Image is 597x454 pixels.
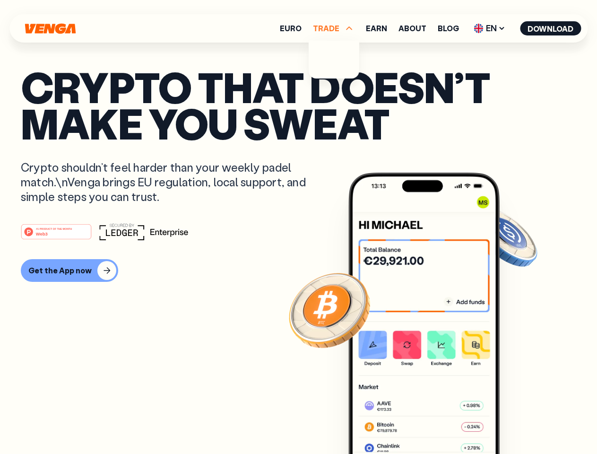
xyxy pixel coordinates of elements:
[471,203,539,271] img: USDC coin
[24,23,77,34] svg: Home
[280,25,302,32] a: Euro
[313,25,339,32] span: TRADE
[21,259,576,282] a: Get the App now
[398,25,426,32] a: About
[287,267,372,352] img: Bitcoin
[520,21,581,35] button: Download
[28,266,92,275] div: Get the App now
[438,25,459,32] a: Blog
[21,229,92,242] a: #1 PRODUCT OF THE MONTHWeb3
[36,227,72,230] tspan: #1 PRODUCT OF THE MONTH
[470,21,509,36] span: EN
[21,160,320,204] p: Crypto shouldn’t feel harder than your weekly padel match.\nVenga brings EU regulation, local sup...
[21,259,118,282] button: Get the App now
[36,231,48,236] tspan: Web3
[366,25,387,32] a: Earn
[313,23,355,34] span: TRADE
[21,69,576,141] p: Crypto that doesn’t make you sweat
[474,24,483,33] img: flag-uk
